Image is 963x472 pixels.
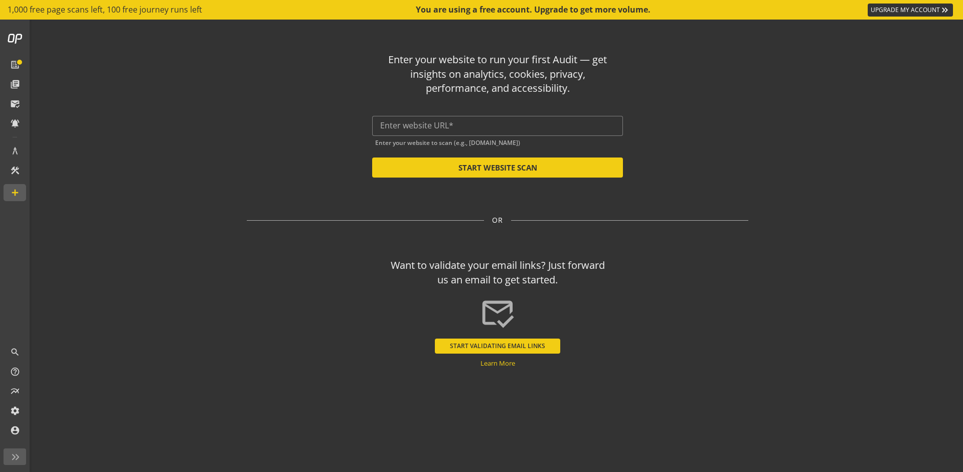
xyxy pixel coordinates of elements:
div: Want to validate your email links? Just forward us an email to get started. [386,258,609,287]
mat-icon: keyboard_double_arrow_right [940,5,950,15]
mat-icon: library_books [10,79,20,89]
mat-icon: account_circle [10,425,20,435]
mat-icon: mark_email_read [480,295,515,331]
mat-icon: mark_email_read [10,99,20,109]
mat-icon: list_alt [10,60,20,70]
mat-icon: notifications_active [10,118,20,128]
button: START WEBSITE SCAN [372,158,623,178]
input: Enter website URL* [380,121,615,130]
a: UPGRADE MY ACCOUNT [868,4,953,17]
mat-hint: Enter your website to scan (e.g., [DOMAIN_NAME]) [375,137,520,146]
mat-icon: help_outline [10,367,20,377]
span: OR [492,215,503,225]
mat-icon: add [10,188,20,198]
mat-icon: settings [10,406,20,416]
a: Learn More [480,359,515,368]
div: Enter your website to run your first Audit — get insights on analytics, cookies, privacy, perform... [386,53,609,96]
button: START VALIDATING EMAIL LINKS [435,339,560,354]
mat-icon: architecture [10,146,20,156]
mat-icon: search [10,347,20,357]
mat-icon: multiline_chart [10,386,20,396]
div: You are using a free account. Upgrade to get more volume. [416,4,652,16]
mat-icon: construction [10,166,20,176]
span: 1,000 free page scans left, 100 free journey runs left [8,4,202,16]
